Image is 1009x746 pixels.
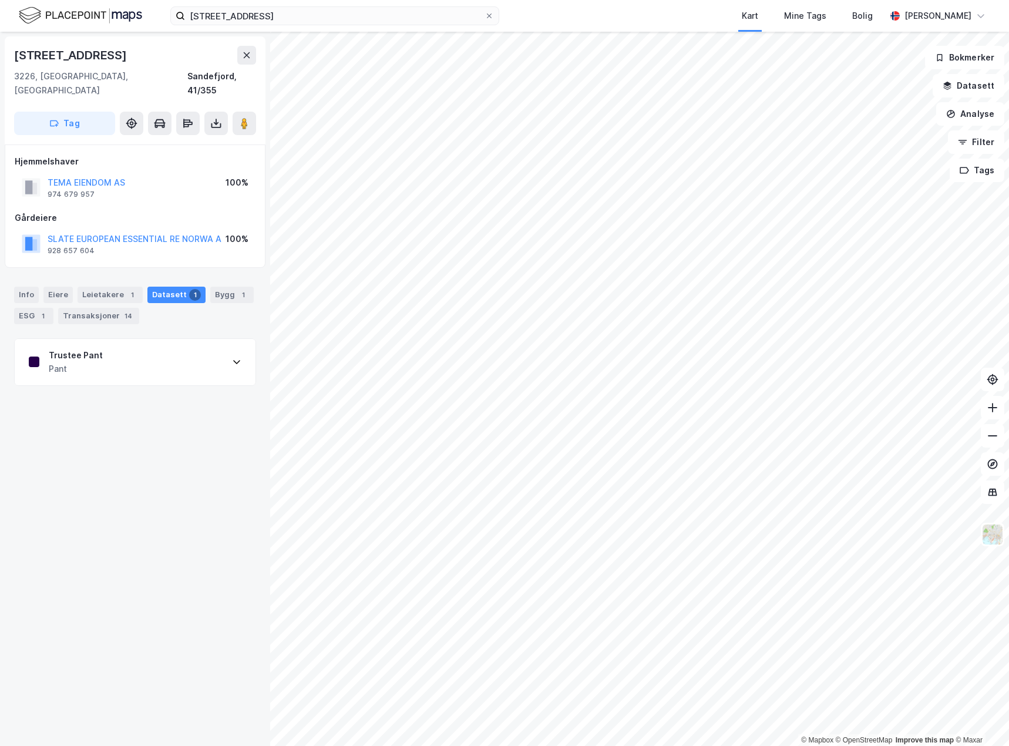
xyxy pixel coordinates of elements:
[19,5,142,26] img: logo.f888ab2527a4732fd821a326f86c7f29.svg
[78,287,143,303] div: Leietakere
[147,287,206,303] div: Datasett
[981,523,1004,546] img: Z
[904,9,971,23] div: [PERSON_NAME]
[58,308,139,324] div: Transaksjoner
[226,176,248,190] div: 100%
[852,9,873,23] div: Bolig
[237,289,249,301] div: 1
[742,9,758,23] div: Kart
[14,46,129,65] div: [STREET_ADDRESS]
[14,287,39,303] div: Info
[950,159,1004,182] button: Tags
[784,9,826,23] div: Mine Tags
[896,736,954,744] a: Improve this map
[226,232,248,246] div: 100%
[185,7,485,25] input: Søk på adresse, matrikkel, gårdeiere, leietakere eller personer
[15,211,255,225] div: Gårdeiere
[933,74,1004,98] button: Datasett
[126,289,138,301] div: 1
[14,112,115,135] button: Tag
[836,736,893,744] a: OpenStreetMap
[122,310,134,322] div: 14
[48,246,95,256] div: 928 657 604
[925,46,1004,69] button: Bokmerker
[49,348,103,362] div: Trustee Pant
[48,190,95,199] div: 974 679 957
[43,287,73,303] div: Eiere
[189,289,201,301] div: 1
[14,308,53,324] div: ESG
[950,690,1009,746] iframe: Chat Widget
[948,130,1004,154] button: Filter
[210,287,254,303] div: Bygg
[49,362,103,376] div: Pant
[936,102,1004,126] button: Analyse
[37,310,49,322] div: 1
[14,69,187,98] div: 3226, [GEOGRAPHIC_DATA], [GEOGRAPHIC_DATA]
[187,69,256,98] div: Sandefjord, 41/355
[801,736,833,744] a: Mapbox
[15,154,255,169] div: Hjemmelshaver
